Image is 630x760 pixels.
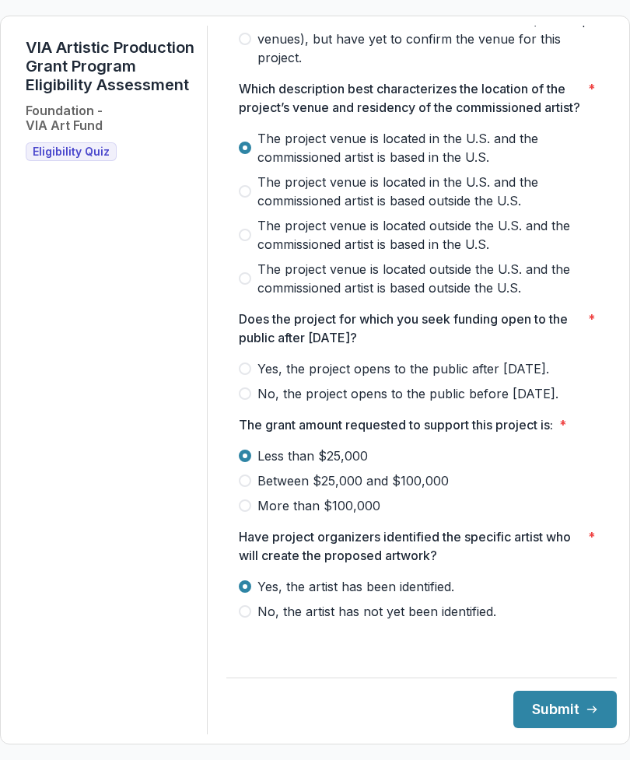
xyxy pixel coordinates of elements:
p: Which description best characterizes the location of the project’s venue and residency of the com... [239,79,582,117]
span: No, the project opens to the public before [DATE]. [257,384,558,403]
span: The project venue is located outside the U.S. and the commissioned artist is based outside the U.S. [257,260,604,297]
h2: Foundation - VIA Art Fund [26,103,103,133]
span: The project venue is located outside the U.S. and the commissioned artist is based in the U.S. [257,216,604,254]
span: Less than $25,000 [257,447,368,465]
span: Almost. We are in conversations with a venue (or multiple venues), but have yet to confirm the ve... [257,11,604,67]
p: The grant amount requested to support this project is: [239,415,553,434]
span: Eligibility Quiz [33,145,110,159]
span: No, the artist has not yet been identified. [257,602,496,621]
span: Between $25,000 and $100,000 [257,471,449,490]
h1: VIA Artistic Production Grant Program Eligibility Assessment [26,38,194,94]
span: The project venue is located in the U.S. and the commissioned artist is based outside the U.S. [257,173,604,210]
span: Yes, the artist has been identified. [257,577,454,596]
p: Have project organizers identified the specific artist who will create the proposed artwork? [239,527,582,565]
span: Yes, the project opens to the public after [DATE]. [257,359,549,378]
p: Does the project for which you seek funding open to the public after [DATE]? [239,310,582,347]
button: Submit [513,691,617,728]
span: The project venue is located in the U.S. and the commissioned artist is based in the U.S. [257,129,604,166]
span: More than $100,000 [257,496,380,515]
